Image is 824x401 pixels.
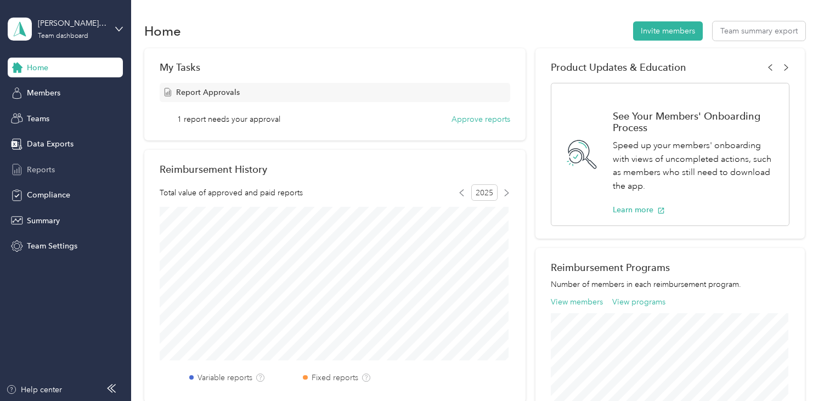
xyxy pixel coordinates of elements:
button: Team summary export [713,21,805,41]
p: Speed up your members' onboarding with views of uncompleted actions, such as members who still ne... [613,139,778,193]
button: Help center [6,384,62,396]
span: Members [27,87,60,99]
span: Compliance [27,189,70,201]
span: 2025 [471,184,498,201]
h1: See Your Members' Onboarding Process [613,110,778,133]
span: Home [27,62,48,74]
span: Data Exports [27,138,74,150]
h1: Home [144,25,181,37]
span: Product Updates & Education [551,61,686,73]
span: Reports [27,164,55,176]
button: View programs [612,296,665,308]
button: Invite members [633,21,703,41]
div: My Tasks [160,61,510,73]
span: Report Approvals [176,87,240,98]
span: Summary [27,215,60,227]
span: Teams [27,113,49,125]
span: Total value of approved and paid reports [160,187,303,199]
h2: Reimbursement History [160,163,267,175]
span: 1 report needs your approval [177,114,280,125]
span: Team Settings [27,240,77,252]
button: Learn more [613,204,665,216]
label: Variable reports [197,372,252,383]
button: Approve reports [451,114,510,125]
label: Fixed reports [312,372,358,383]
p: Number of members in each reimbursement program. [551,279,790,290]
h2: Reimbursement Programs [551,262,790,273]
div: [PERSON_NAME][EMAIL_ADDRESS][PERSON_NAME][DOMAIN_NAME] [38,18,106,29]
div: Team dashboard [38,33,88,39]
iframe: Everlance-gr Chat Button Frame [763,340,824,401]
button: View members [551,296,603,308]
